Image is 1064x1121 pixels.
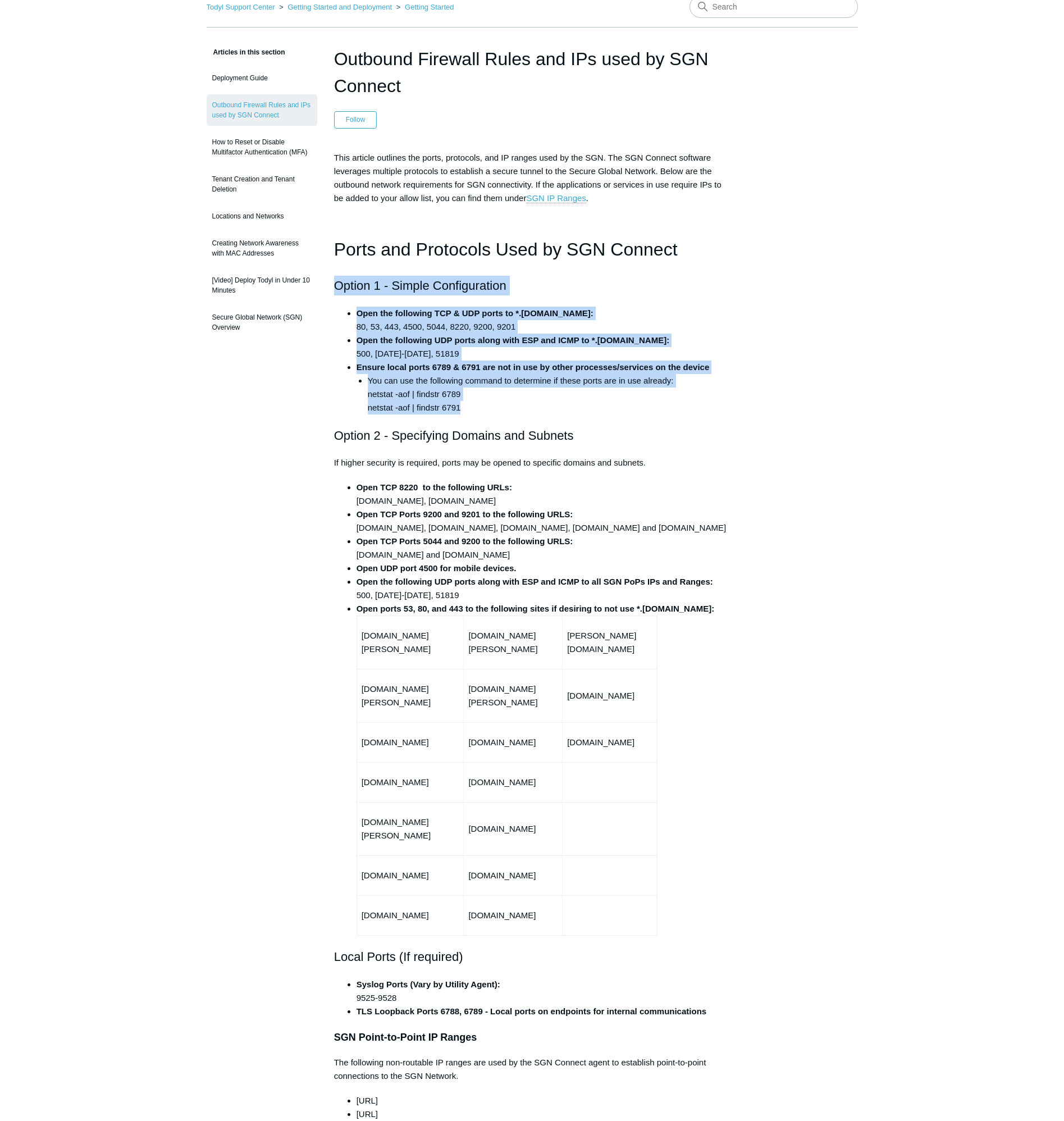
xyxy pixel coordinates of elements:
[334,235,730,264] h1: Ports and Protocols Used by SGN Connect
[362,909,459,922] p: [DOMAIN_NAME]
[357,563,517,573] strong: Open UDP port 4500 for mobile devices.
[357,362,710,372] strong: Ensure local ports 6789 & 6791 are not in use by other processes/services on the device
[334,947,730,967] h2: Local Ports (If required)
[334,1056,730,1083] p: The following non-routable IP ranges are used by the SGN Connect agent to establish point-to-poin...
[207,94,317,126] a: Outbound Firewall Rules and IPs used by SGN Connect
[526,193,586,203] a: SGN IP Ranges
[567,689,652,703] p: [DOMAIN_NAME]
[207,131,317,163] a: How to Reset or Disable Multifactor Authentication (MFA)
[357,481,730,508] li: [DOMAIN_NAME], [DOMAIN_NAME]
[357,577,713,586] strong: Open the following UDP ports along with ESP and ICMP to all SGN PoPs IPs and Ranges:
[334,456,730,470] p: If higher security is required, ports may be opened to specific domains and subnets.
[362,869,459,882] p: [DOMAIN_NAME]
[362,736,459,749] p: [DOMAIN_NAME]
[287,3,392,11] a: Getting Started and Deployment
[357,979,500,989] strong: Syslog Ports (Vary by Utility Agent):
[357,616,464,669] td: [DOMAIN_NAME][PERSON_NAME]
[362,682,459,709] p: [DOMAIN_NAME][PERSON_NAME]
[334,153,721,203] span: This article outlines the ports, protocols, and IP ranges used by the SGN. The SGN Connect softwa...
[357,508,730,535] li: [DOMAIN_NAME], [DOMAIN_NAME], [DOMAIN_NAME], [DOMAIN_NAME] and [DOMAIN_NAME]
[334,1029,730,1046] h3: SGN Point-to-Point IP Ranges
[357,334,730,361] li: 500, [DATE]-[DATE], 51819
[357,535,730,562] li: [DOMAIN_NAME] and [DOMAIN_NAME]
[357,335,670,345] strong: Open the following UDP ports along with ESP and ICMP to *.[DOMAIN_NAME]:
[207,168,317,200] a: Tenant Creation and Tenant Deletion
[207,233,317,264] a: Creating Network Awareness with MAC Addresses
[357,1096,378,1105] span: [URL]
[334,276,730,295] h2: Option 1 - Simple Configuration
[567,736,652,749] p: [DOMAIN_NAME]
[334,45,730,99] h1: Outbound Firewall Rules and IPs used by SGN Connect
[207,3,277,11] li: Todyl Support Center
[468,776,558,789] p: [DOMAIN_NAME]
[357,1006,706,1016] strong: TLS Loopback Ports 6788, 6789 - Local ports on endpoints for internal communications
[334,426,730,445] h2: Option 2 - Specifying Domains and Subnets
[405,3,454,11] a: Getting Started
[207,270,317,301] a: [Video] Deploy Todyl in Under 10 Minutes
[207,3,275,11] a: Todyl Support Center
[567,629,652,656] p: [PERSON_NAME][DOMAIN_NAME]
[207,67,317,89] a: Deployment Guide
[207,206,317,227] a: Locations and Networks
[368,374,730,414] li: You can use the following command to determine if these ports are in use already: netstat -aof | ...
[468,909,558,922] p: [DOMAIN_NAME]
[357,509,573,519] strong: Open TCP Ports 9200 and 9201 to the following URLS:
[468,682,558,709] p: [DOMAIN_NAME][PERSON_NAME]
[357,978,730,1005] li: 9525-9528
[357,1108,730,1121] li: [URL]
[277,3,394,11] li: Getting Started and Deployment
[468,869,558,882] p: [DOMAIN_NAME]
[394,3,454,11] li: Getting Started
[362,776,459,789] p: [DOMAIN_NAME]
[207,48,285,56] span: Articles in this section
[357,604,715,613] strong: Open ports 53, 80, and 443 to the following sites if desiring to not use *.[DOMAIN_NAME]:
[468,736,558,749] p: [DOMAIN_NAME]
[207,307,317,338] a: Secure Global Network (SGN) Overview
[357,308,593,318] strong: Open the following TCP & UDP ports to *.[DOMAIN_NAME]:
[362,815,459,842] p: [DOMAIN_NAME][PERSON_NAME]
[357,482,512,492] strong: Open TCP 8220 to the following URLs:
[334,111,377,128] button: Follow Article
[468,822,558,836] p: [DOMAIN_NAME]
[357,575,730,602] li: 500, [DATE]-[DATE], 51819
[357,307,730,334] li: 80, 53, 443, 4500, 5044, 8220, 9200, 9201
[468,629,558,656] p: [DOMAIN_NAME][PERSON_NAME]
[357,536,573,546] strong: Open TCP Ports 5044 and 9200 to the following URLS:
